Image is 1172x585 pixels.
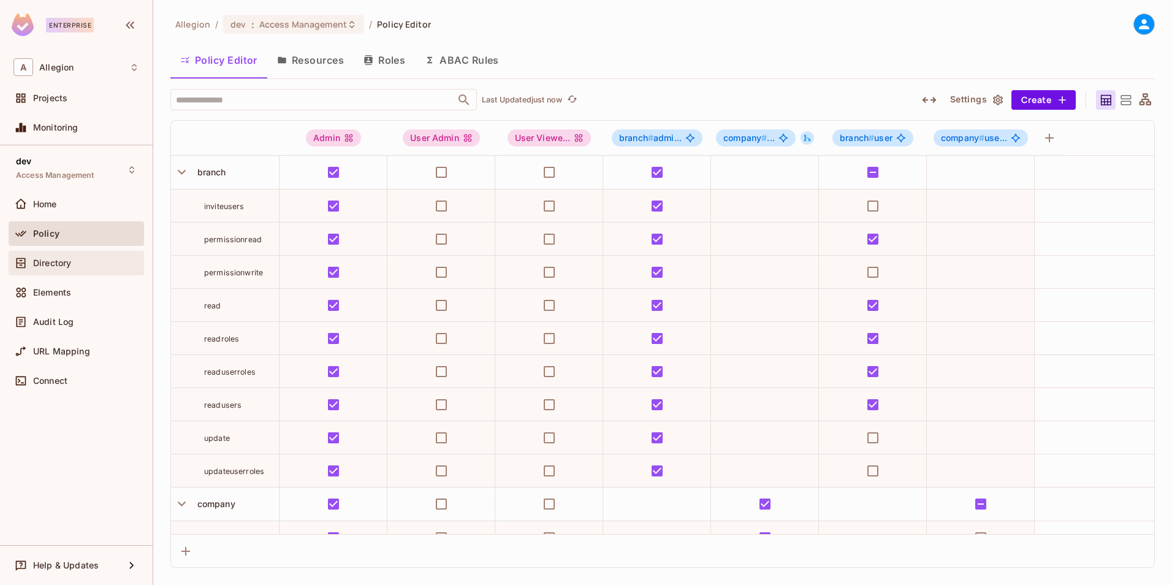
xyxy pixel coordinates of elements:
span: Access Management [259,18,347,30]
span: Policy Editor [377,18,431,30]
span: URL Mapping [33,346,90,356]
img: SReyMgAAAABJRU5ErkJggg== [12,13,34,36]
li: / [215,18,218,30]
span: Help & Updates [33,560,99,570]
span: A [13,58,33,76]
span: Monitoring [33,123,78,132]
span: company#user [934,129,1028,147]
span: ... [723,133,775,143]
span: blockusers [204,533,245,543]
span: company [192,499,235,509]
span: Click to refresh data [562,93,579,107]
span: readuserroles [204,367,256,377]
button: Settings [945,90,1006,110]
span: # [761,132,767,143]
span: the active workspace [175,18,210,30]
span: branch [840,132,874,143]
span: permissionread [204,235,262,244]
button: Open [455,91,473,109]
span: Projects [33,93,67,103]
button: refresh [565,93,579,107]
span: Elements [33,288,71,297]
span: branch [192,167,226,177]
span: use... [941,133,1007,143]
span: admi... [619,133,682,143]
span: dev [16,156,31,166]
span: user [840,133,892,143]
div: Enterprise [46,18,94,32]
span: Audit Log [33,317,74,327]
span: updateuserroles [204,467,264,476]
span: company#admin [716,129,796,147]
button: Policy Editor [170,45,267,75]
span: branch [619,132,653,143]
span: readusers [204,400,242,410]
span: permissionwrite [204,268,263,277]
span: refresh [567,94,577,106]
span: readroles [204,334,239,343]
span: Directory [33,258,71,268]
span: User Viewer [508,129,592,147]
button: ABAC Rules [415,45,509,75]
span: Connect [33,376,67,386]
button: Roles [354,45,415,75]
span: dev [230,18,246,30]
button: Create [1011,90,1076,110]
li: / [369,18,372,30]
span: Access Management [16,170,94,180]
div: Admin [306,129,361,147]
span: inviteusers [204,202,245,211]
span: company [723,132,767,143]
p: Last Updated just now [482,95,562,105]
span: # [648,132,653,143]
span: # [869,132,874,143]
span: company [941,132,984,143]
span: update [204,434,230,443]
span: # [979,132,984,143]
div: User Viewe... [508,129,592,147]
span: : [251,20,255,29]
span: Home [33,199,57,209]
span: read [204,301,221,310]
button: Resources [267,45,354,75]
span: Policy [33,229,59,239]
span: branch#admin [612,129,702,147]
span: Workspace: Allegion [39,63,74,72]
div: User Admin [403,129,480,147]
